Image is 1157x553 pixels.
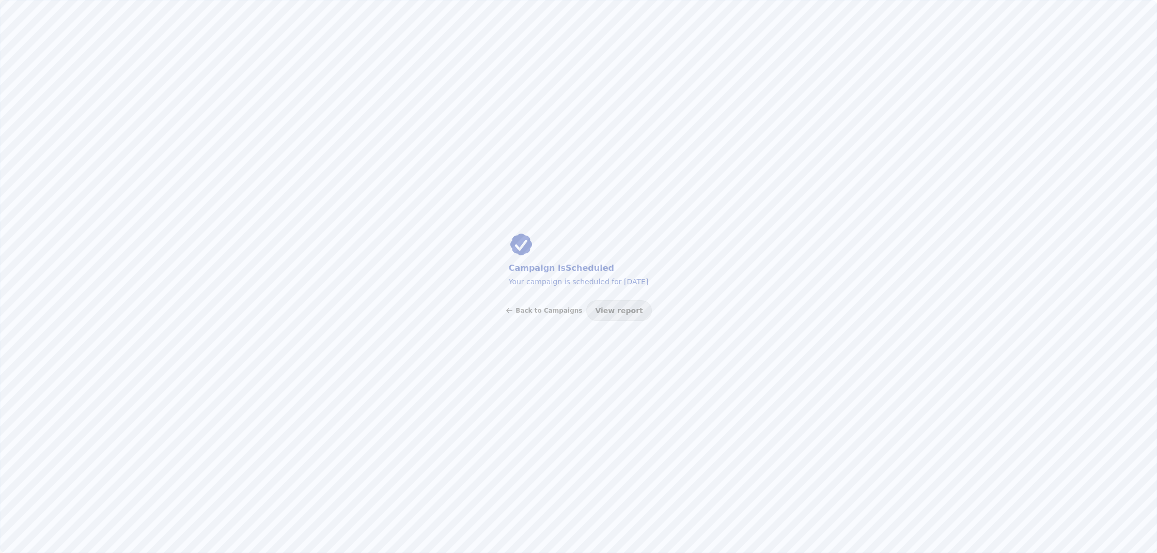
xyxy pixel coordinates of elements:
button: View report [586,300,651,321]
h2: Campaign is Scheduled [509,261,649,275]
span: Back to Campaigns [515,308,582,314]
button: Back to Campaigns [505,300,582,321]
span: View report [595,307,643,314]
p: Your campaign is scheduled for [DATE] [509,275,649,288]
